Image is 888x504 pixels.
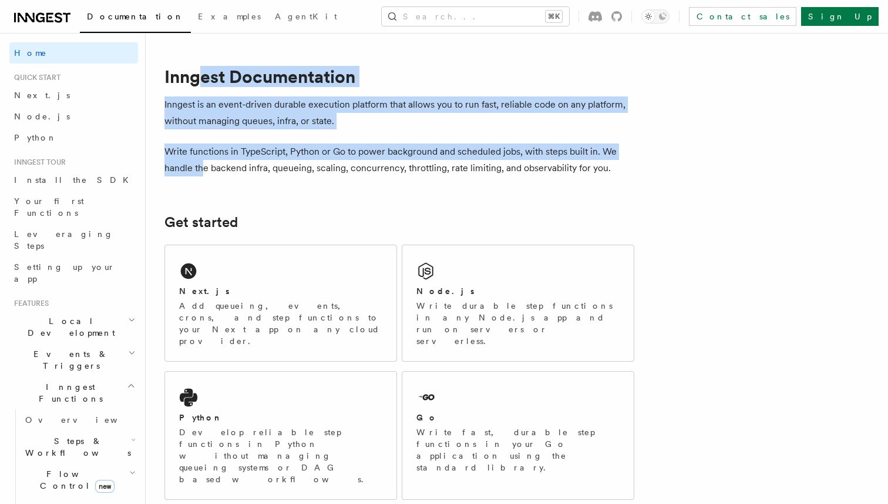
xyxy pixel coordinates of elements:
[179,285,230,297] h2: Next.js
[9,223,138,256] a: Leveraging Steps
[21,435,131,459] span: Steps & Workflows
[87,12,184,21] span: Documentation
[179,412,223,423] h2: Python
[9,127,138,148] a: Python
[546,11,562,22] kbd: ⌘K
[9,315,128,339] span: Local Development
[179,300,382,347] p: Add queueing, events, crons, and step functions to your Next app on any cloud provider.
[9,158,66,167] span: Inngest tour
[801,7,879,26] a: Sign Up
[14,229,113,251] span: Leveraging Steps
[164,66,634,87] h1: Inngest Documentation
[9,42,138,64] a: Home
[14,196,84,218] span: Your first Functions
[689,7,796,26] a: Contact sales
[9,73,60,82] span: Quick start
[164,214,238,231] a: Get started
[9,376,138,409] button: Inngest Functions
[402,245,634,362] a: Node.jsWrite durable step functions in any Node.js app and run on servers or serverless.
[198,12,261,21] span: Examples
[95,480,115,493] span: new
[9,85,138,106] a: Next.js
[21,430,138,463] button: Steps & Workflows
[164,371,397,500] a: PythonDevelop reliable step functions in Python without managing queueing systems or DAG based wo...
[164,143,634,176] p: Write functions in TypeScript, Python or Go to power background and scheduled jobs, with steps bu...
[9,348,128,372] span: Events & Triggers
[14,47,47,59] span: Home
[9,299,49,308] span: Features
[21,409,138,430] a: Overview
[179,426,382,485] p: Develop reliable step functions in Python without managing queueing systems or DAG based workflows.
[14,262,115,283] span: Setting up your app
[21,463,138,496] button: Flow Controlnew
[21,468,129,492] span: Flow Control
[164,96,634,129] p: Inngest is an event-driven durable execution platform that allows you to run fast, reliable code ...
[80,4,191,33] a: Documentation
[416,426,620,473] p: Write fast, durable step functions in your Go application using the standard library.
[14,133,57,142] span: Python
[268,4,344,32] a: AgentKit
[25,415,146,425] span: Overview
[191,4,268,32] a: Examples
[275,12,337,21] span: AgentKit
[9,381,127,405] span: Inngest Functions
[9,191,138,223] a: Your first Functions
[9,343,138,376] button: Events & Triggers
[416,300,620,347] p: Write durable step functions in any Node.js app and run on servers or serverless.
[9,106,138,127] a: Node.js
[402,371,634,500] a: GoWrite fast, durable step functions in your Go application using the standard library.
[416,285,475,297] h2: Node.js
[382,7,569,26] button: Search...⌘K
[9,311,138,343] button: Local Development
[9,169,138,191] a: Install the SDK
[9,256,138,289] a: Setting up your app
[14,112,70,121] span: Node.js
[416,412,438,423] h2: Go
[641,9,670,24] button: Toggle dark mode
[14,175,136,185] span: Install the SDK
[14,91,70,100] span: Next.js
[164,245,397,362] a: Next.jsAdd queueing, events, crons, and step functions to your Next app on any cloud provider.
